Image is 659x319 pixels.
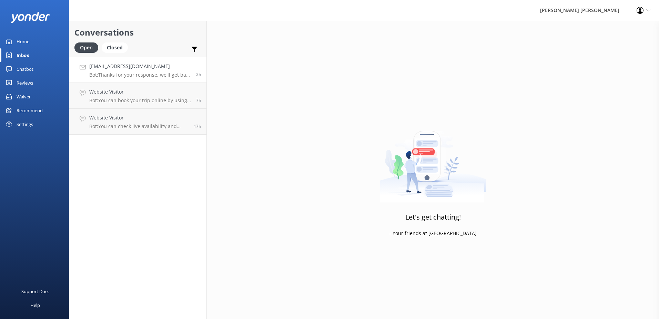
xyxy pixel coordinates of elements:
[30,298,40,312] div: Help
[89,97,191,104] p: Bot: You can book your trip online by using our Multiday Trip Finder at [URL][DOMAIN_NAME]. Choos...
[17,48,29,62] div: Inbox
[17,35,29,48] div: Home
[17,117,33,131] div: Settings
[196,97,201,103] span: Oct 08 2025 08:34am (UTC +13:00) Pacific/Auckland
[89,88,191,96] h4: Website Visitor
[74,26,201,39] h2: Conversations
[196,71,201,77] span: Oct 08 2025 01:44pm (UTC +13:00) Pacific/Auckland
[69,109,206,135] a: Website VisitorBot:You can check live availability and book the 5 Day Guided Walk online at [URL]...
[89,114,189,122] h4: Website Visitor
[10,12,50,23] img: yonder-white-logo.png
[389,230,477,237] p: - Your friends at [GEOGRAPHIC_DATA]
[89,62,191,70] h4: [EMAIL_ADDRESS][DOMAIN_NAME]
[102,42,128,53] div: Closed
[74,42,98,53] div: Open
[380,116,486,203] img: artwork of a man stealing a conversation from at giant smartphone
[89,123,189,129] p: Bot: You can check live availability and book the 5 Day Guided Walk online at [URL][DOMAIN_NAME].
[17,62,33,76] div: Chatbot
[69,83,206,109] a: Website VisitorBot:You can book your trip online by using our Multiday Trip Finder at [URL][DOMAI...
[17,76,33,90] div: Reviews
[69,57,206,83] a: [EMAIL_ADDRESS][DOMAIN_NAME]Bot:Thanks for your response, we'll get back to you as soon as we can...
[17,104,43,117] div: Recommend
[89,72,191,78] p: Bot: Thanks for your response, we'll get back to you as soon as we can during opening hours.
[21,284,49,298] div: Support Docs
[74,43,102,51] a: Open
[102,43,131,51] a: Closed
[405,212,461,223] h3: Let's get chatting!
[17,90,31,104] div: Waiver
[194,123,201,129] span: Oct 07 2025 10:11pm (UTC +13:00) Pacific/Auckland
